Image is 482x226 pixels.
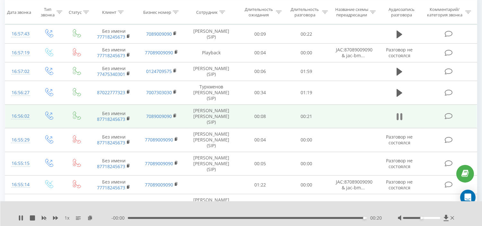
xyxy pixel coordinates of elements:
[186,152,237,176] td: [PERSON_NAME] [PERSON_NAME] (SIP)
[386,200,413,212] span: Разговор не состоялся
[97,34,125,40] a: 77718245673
[12,65,28,78] div: 16:57:02
[237,62,284,81] td: 00:06
[97,185,125,191] a: 77718245673
[383,7,420,18] div: Аудиозапись разговора
[97,89,125,95] a: 87022777323
[283,128,329,152] td: 00:00
[283,62,329,81] td: 01:59
[186,194,237,218] td: [PERSON_NAME] [PERSON_NAME] (SIP)
[237,152,284,176] td: 00:05
[102,9,116,15] div: Клиент
[186,43,237,62] td: Playback
[143,9,171,15] div: Бизнес номер
[97,116,125,122] a: 87718245673
[283,104,329,128] td: 00:21
[146,89,172,95] a: 7007303030
[186,128,237,152] td: [PERSON_NAME] [PERSON_NAME] (SIP)
[283,81,329,104] td: 01:19
[90,152,138,176] td: Без имени
[283,152,329,176] td: 00:00
[12,178,28,191] div: 16:55:14
[90,176,138,194] td: Без имени
[7,9,31,15] div: Дата звонка
[237,43,284,62] td: 00:04
[90,62,138,81] td: Без имени
[90,194,138,218] td: Без имени
[237,81,284,104] td: 00:34
[386,179,413,191] span: Разговор не состоялся
[186,104,237,128] td: [PERSON_NAME] [PERSON_NAME] (SIP)
[145,182,173,188] a: 77089009090
[420,217,423,219] div: Accessibility label
[370,215,382,221] span: 00:20
[243,7,275,18] div: Длительность ожидания
[12,157,28,170] div: 16:55:15
[90,128,138,152] td: Без имени
[12,28,28,40] div: 16:57:43
[90,104,138,128] td: Без имени
[335,7,368,18] div: Название схемы переадресации
[97,140,125,146] a: 87718245673
[145,160,173,167] a: 77089009090
[65,215,69,221] span: 1 x
[111,215,128,221] span: - 00:00
[237,25,284,43] td: 00:09
[283,176,329,194] td: 00:00
[237,194,284,218] td: 00:09
[283,25,329,43] td: 00:22
[386,47,413,59] span: Разговор не состоялся
[69,9,82,15] div: Статус
[97,71,125,77] a: 77475340301
[283,194,329,218] td: 00:00
[146,31,172,37] a: 7089009090
[145,50,173,56] a: 77089009090
[289,7,320,18] div: Длительность разговора
[12,47,28,59] div: 16:57:19
[97,163,125,169] a: 87718245673
[97,52,125,59] a: 77718245673
[237,104,284,128] td: 00:08
[146,113,172,119] a: 7089009090
[12,110,28,122] div: 16:56:02
[363,217,366,219] div: Accessibility label
[426,7,464,18] div: Комментарий/категория звонка
[386,158,413,169] span: Разговор не состоялся
[186,81,237,104] td: Туркменов [PERSON_NAME] (SIP)
[186,25,237,43] td: [PERSON_NAME] (SIP)
[145,137,173,143] a: 77089009090
[336,47,372,59] span: JAC:87089009090 & jac-bm...
[460,190,476,205] div: Open Intercom Messenger
[196,9,218,15] div: Сотрудник
[146,68,172,74] a: 0124709575
[336,179,372,191] span: JAC:87089009090 & jac-bm...
[386,134,413,146] span: Разговор не состоялся
[40,7,55,18] div: Тип звонка
[186,62,237,81] td: [PERSON_NAME] (SIP)
[237,128,284,152] td: 00:04
[90,43,138,62] td: Без имени
[12,200,28,212] div: 16:55:00
[237,176,284,194] td: 01:22
[12,86,28,99] div: 16:56:27
[90,25,138,43] td: Без имени
[283,43,329,62] td: 00:00
[12,134,28,146] div: 16:55:29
